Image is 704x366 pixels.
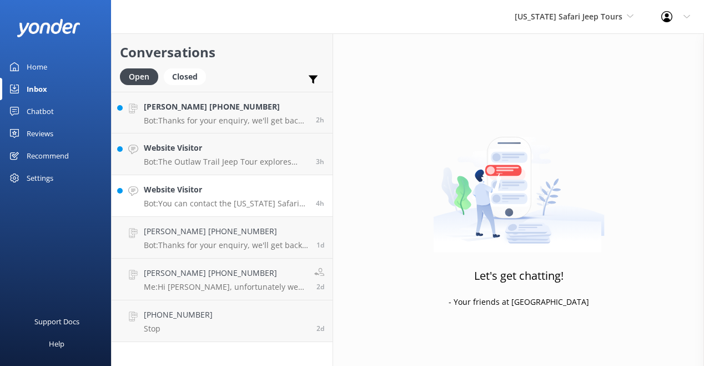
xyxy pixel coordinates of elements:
[27,56,47,78] div: Home
[144,184,308,196] h4: Website Visitor
[144,101,308,113] h4: [PERSON_NAME] [PHONE_NUMBER]
[144,199,308,209] p: Bot: You can contact the [US_STATE] Safari Jeep Tours team at [PHONE_NUMBER] or email [EMAIL_ADDR...
[316,324,324,333] span: Sep 09 2025 06:16am (UTC -07:00) America/Phoenix
[120,70,164,82] a: Open
[27,167,53,189] div: Settings
[27,145,69,167] div: Recommend
[27,100,54,122] div: Chatbot
[433,113,605,253] img: artwork of a man stealing a conversation from at giant smartphone
[164,68,206,85] div: Closed
[112,133,333,175] a: Website VisitorBot:The Outlaw Trail Jeep Tour explores Sedona’s [GEOGRAPHIC_DATA] Region, offerin...
[112,259,333,300] a: [PERSON_NAME] [PHONE_NUMBER]Me:Hi [PERSON_NAME], unfortunately we do not offer any tours up to [G...
[27,78,47,100] div: Inbox
[144,309,213,321] h4: [PHONE_NUMBER]
[112,300,333,342] a: [PHONE_NUMBER]Stop2d
[112,175,333,217] a: Website VisitorBot:You can contact the [US_STATE] Safari Jeep Tours team at [PHONE_NUMBER] or ema...
[144,240,308,250] p: Bot: Thanks for your enquiry, we'll get back to you as soon as we can during opening hours.
[474,267,564,285] h3: Let's get chatting!
[515,11,622,22] span: [US_STATE] Safari Jeep Tours
[120,42,324,63] h2: Conversations
[449,296,589,308] p: - Your friends at [GEOGRAPHIC_DATA]
[144,324,213,334] p: Stop
[316,282,324,291] span: Sep 09 2025 10:29am (UTC -07:00) America/Phoenix
[316,115,324,125] span: Sep 11 2025 11:45am (UTC -07:00) America/Phoenix
[17,19,81,37] img: yonder-white-logo.png
[316,157,324,166] span: Sep 11 2025 10:57am (UTC -07:00) America/Phoenix
[34,310,79,333] div: Support Docs
[27,122,53,145] div: Reviews
[144,157,308,167] p: Bot: The Outlaw Trail Jeep Tour explores Sedona’s [GEOGRAPHIC_DATA] Region, offering a glimpse in...
[144,225,308,238] h4: [PERSON_NAME] [PHONE_NUMBER]
[144,282,306,292] p: Me: Hi [PERSON_NAME], unfortunately we do not offer any tours up to [GEOGRAPHIC_DATA]. You can ho...
[120,68,158,85] div: Open
[49,333,64,355] div: Help
[144,267,306,279] h4: [PERSON_NAME] [PHONE_NUMBER]
[316,240,324,250] span: Sep 09 2025 06:17pm (UTC -07:00) America/Phoenix
[144,142,308,154] h4: Website Visitor
[144,116,308,126] p: Bot: Thanks for your enquiry, we'll get back to you as soon as we can during opening hours.
[112,217,333,259] a: [PERSON_NAME] [PHONE_NUMBER]Bot:Thanks for your enquiry, we'll get back to you as soon as we can ...
[112,92,333,133] a: [PERSON_NAME] [PHONE_NUMBER]Bot:Thanks for your enquiry, we'll get back to you as soon as we can ...
[164,70,212,82] a: Closed
[316,199,324,208] span: Sep 11 2025 09:59am (UTC -07:00) America/Phoenix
